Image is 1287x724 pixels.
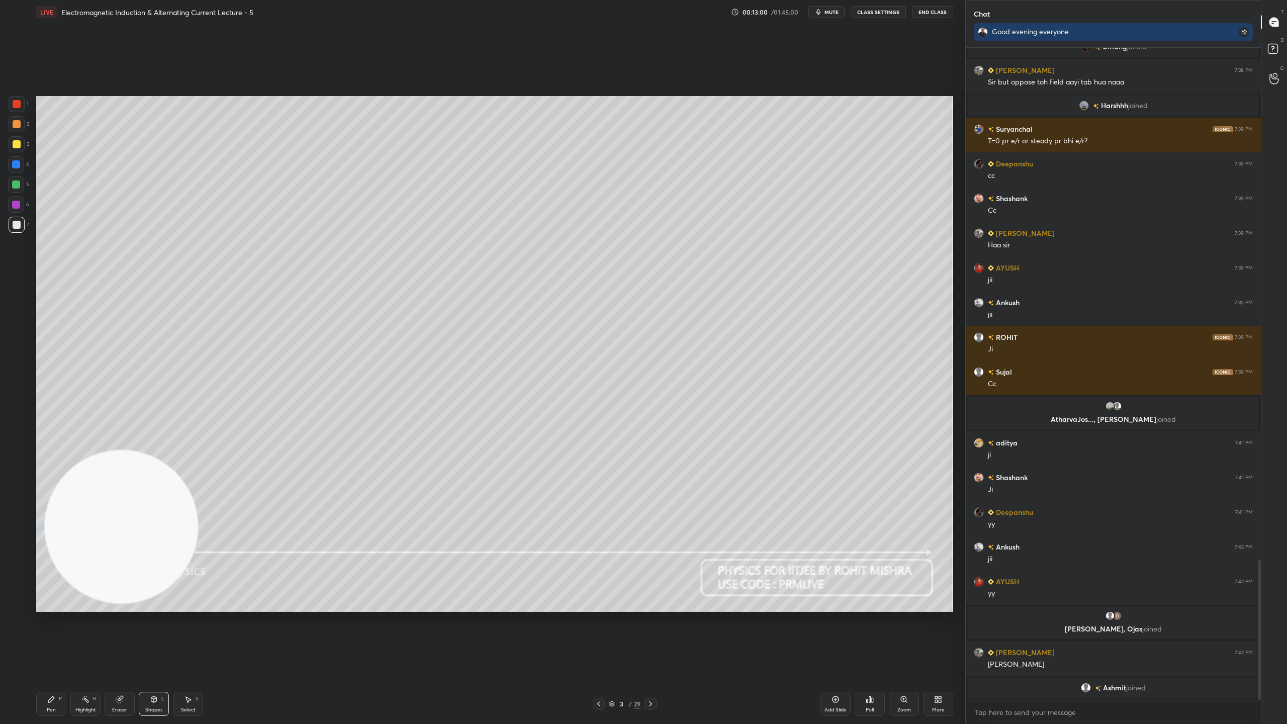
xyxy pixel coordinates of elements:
[1094,45,1100,50] img: no-rating-badge.077c3623.svg
[966,48,1261,700] div: grid
[994,297,1020,308] h6: Ankush
[9,217,29,233] div: 7
[988,650,994,656] img: Learner_Badge_beginner_1_8b307cf2a0.svg
[974,507,984,517] img: bab0f5ab69564a2ab9f27ed77c51c83f.jpg
[1235,161,1253,167] div: 7:39 PM
[1235,475,1253,481] div: 7:41 PM
[181,707,196,712] div: Select
[988,335,994,340] img: no-rating-badge.077c3623.svg
[196,696,199,701] div: S
[988,660,1253,670] div: [PERSON_NAME]
[1105,611,1115,621] img: default.png
[974,263,984,273] img: 4ef97a9ad0be42619a5d49b55ca5bcb1.jpg
[634,699,640,708] div: 29
[988,161,994,167] img: Learner_Badge_beginner_1_8b307cf2a0.svg
[9,116,29,132] div: 2
[994,367,1012,377] h6: Sujal
[988,509,994,515] img: Learner_Badge_beginner_1_8b307cf2a0.svg
[974,577,984,587] img: 4ef97a9ad0be42619a5d49b55ca5bcb1.jpg
[1281,8,1284,16] p: T
[988,240,1253,250] div: Haa sir
[9,96,29,112] div: 1
[988,519,1253,529] div: yy
[112,707,127,712] div: Eraser
[897,707,911,712] div: Zoom
[8,156,29,172] div: 4
[974,298,984,308] img: 5d5bcfac86e9427dad44042911e5d59f.jpg
[988,136,1253,146] div: T=0 pr e/r or steady pr bhi e/r?
[1095,686,1101,691] img: no-rating-badge.077c3623.svg
[8,197,29,213] div: 6
[1235,126,1253,132] div: 7:39 PM
[1235,544,1253,550] div: 7:42 PM
[988,485,1253,495] div: Ji
[988,344,1253,354] div: Ji
[8,176,29,193] div: 5
[994,576,1019,587] h6: AYUSH
[1127,43,1147,51] span: joined
[47,707,56,712] div: Pen
[974,124,984,134] img: 91e8eaa77771475590e3be36798e27b3.jpg
[994,193,1028,204] h6: Shashank
[1079,101,1089,111] img: 2a19adda46834b17954977cab0f54d04.jpg
[1103,684,1126,692] span: Ashmit
[1235,650,1253,656] div: 7:42 PM
[61,8,253,17] h4: Electromagnetic Induction & Alternating Current Lecture - 5
[974,473,984,483] img: 2d9f0eb5296a4d5595ca0d8086416750.jpg
[1235,230,1253,236] div: 7:39 PM
[1142,624,1162,633] span: joined
[145,707,162,712] div: Shapes
[994,507,1033,517] h6: Deepanshu
[988,171,1253,181] div: cc
[1093,104,1099,109] img: no-rating-badge.077c3623.svg
[1235,196,1253,202] div: 7:39 PM
[988,545,994,550] img: no-rating-badge.077c3623.svg
[1213,369,1233,375] img: iconic-dark.1390631f.png
[994,228,1055,238] h6: [PERSON_NAME]
[824,707,847,712] div: Add Slide
[851,6,906,18] button: CLASS SETTINGS
[994,437,1018,448] h6: aditya
[988,230,994,236] img: Learner_Badge_beginner_1_8b307cf2a0.svg
[1235,334,1253,340] div: 7:39 PM
[93,696,96,701] div: H
[59,696,62,701] div: P
[1105,401,1115,411] img: b0623a78bc9a43bb923d0805c26a0d1d.jpg
[1126,684,1146,692] span: joined
[617,701,627,707] div: 3
[974,415,1252,423] p: AtharvaJos..., [PERSON_NAME]
[994,65,1055,75] h6: [PERSON_NAME]
[974,159,984,169] img: bab0f5ab69564a2ab9f27ed77c51c83f.jpg
[866,707,874,712] div: Poll
[1081,683,1091,693] img: default.png
[974,625,1252,633] p: [PERSON_NAME], Ojas
[988,196,994,202] img: no-rating-badge.077c3623.svg
[974,542,984,552] img: 5d5bcfac86e9427dad44042911e5d59f.jpg
[966,1,998,27] p: Chat
[1235,440,1253,446] div: 7:41 PM
[1235,300,1253,306] div: 7:39 PM
[161,696,164,701] div: L
[988,475,994,481] img: no-rating-badge.077c3623.svg
[974,367,984,377] img: default.png
[912,6,953,18] button: End Class
[988,77,1253,87] div: Sir but oppose toh field aayi tab hua naaa
[1235,67,1253,73] div: 7:38 PM
[1213,334,1233,340] img: iconic-dark.1390631f.png
[988,67,994,73] img: Learner_Badge_beginner_1_8b307cf2a0.svg
[932,707,945,712] div: More
[1235,265,1253,271] div: 7:39 PM
[988,265,994,271] img: Learner_Badge_beginner_1_8b307cf2a0.svg
[994,124,1033,134] h6: Suryanchal
[988,450,1253,460] div: ji
[988,310,1253,320] div: jii
[974,332,984,342] img: default.png
[992,27,1217,36] div: Good evening everyone
[994,158,1033,169] h6: Deepanshu
[988,206,1253,216] div: Cc
[824,9,839,16] span: mute
[988,440,994,446] img: no-rating-badge.077c3623.svg
[988,127,994,132] img: no-rating-badge.077c3623.svg
[1280,36,1284,44] p: D
[1112,611,1122,621] img: 3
